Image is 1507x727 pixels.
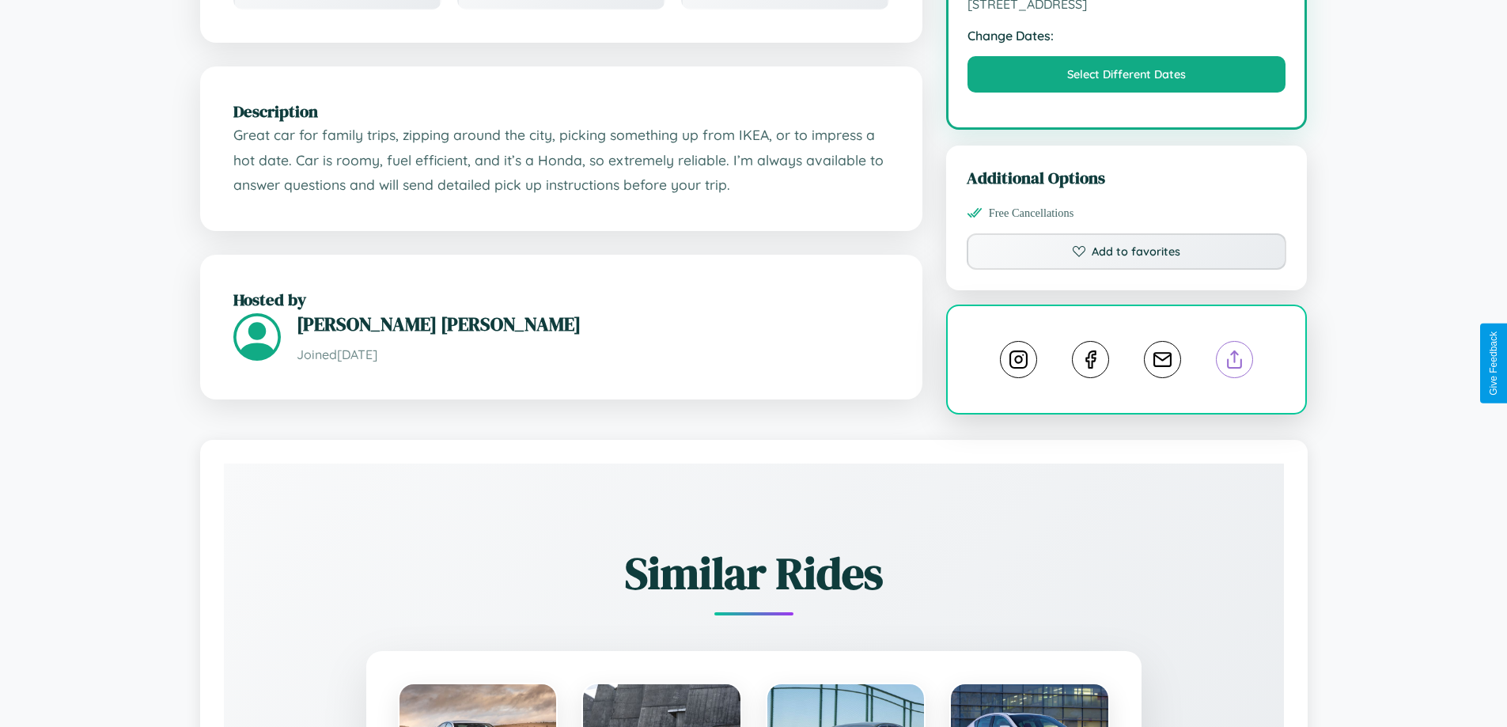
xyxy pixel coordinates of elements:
[967,28,1286,44] strong: Change Dates:
[279,543,1229,604] h2: Similar Rides
[967,56,1286,93] button: Select Different Dates
[233,123,889,198] p: Great car for family trips, zipping around the city, picking something up from IKEA, or to impres...
[1488,331,1499,396] div: Give Feedback
[967,166,1287,189] h3: Additional Options
[233,100,889,123] h2: Description
[297,343,889,366] p: Joined [DATE]
[967,233,1287,270] button: Add to favorites
[989,206,1074,220] span: Free Cancellations
[297,311,889,337] h3: [PERSON_NAME] [PERSON_NAME]
[233,288,889,311] h2: Hosted by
